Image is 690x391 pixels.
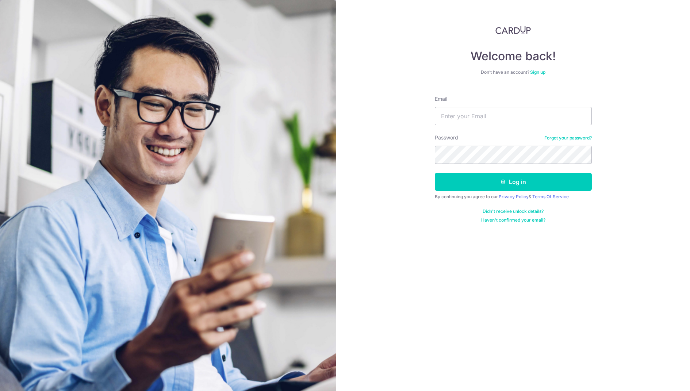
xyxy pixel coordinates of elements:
[483,208,544,214] a: Didn't receive unlock details?
[495,26,531,34] img: CardUp Logo
[435,49,592,64] h4: Welcome back!
[435,194,592,200] div: By continuing you agree to our &
[481,217,545,223] a: Haven't confirmed your email?
[435,69,592,75] div: Don’t have an account?
[532,194,569,199] a: Terms Of Service
[435,95,447,103] label: Email
[544,135,592,141] a: Forgot your password?
[435,107,592,125] input: Enter your Email
[435,173,592,191] button: Log in
[499,194,529,199] a: Privacy Policy
[530,69,545,75] a: Sign up
[435,134,458,141] label: Password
